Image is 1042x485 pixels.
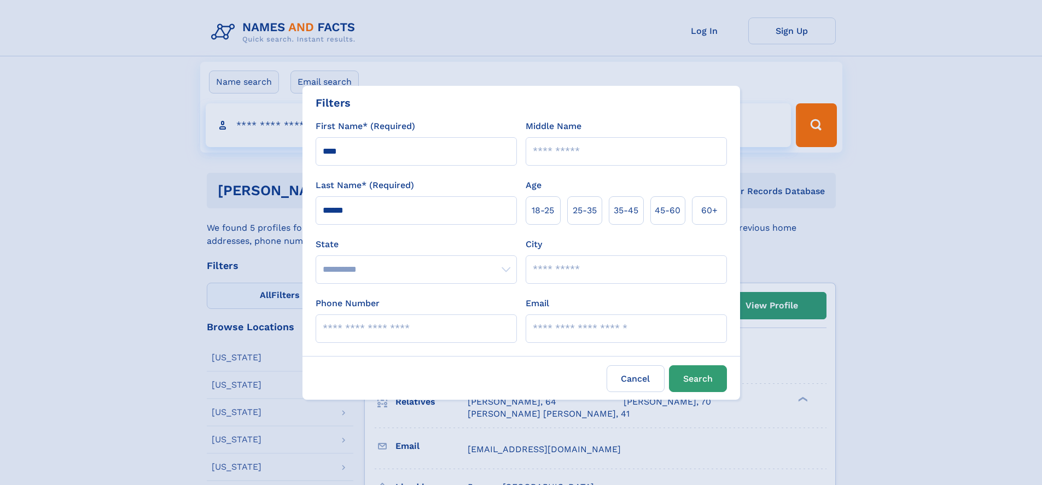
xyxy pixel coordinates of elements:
[526,120,581,133] label: Middle Name
[701,204,718,217] span: 60+
[316,297,380,310] label: Phone Number
[532,204,554,217] span: 18‑25
[526,179,542,192] label: Age
[316,120,415,133] label: First Name* (Required)
[669,365,727,392] button: Search
[655,204,680,217] span: 45‑60
[526,297,549,310] label: Email
[573,204,597,217] span: 25‑35
[526,238,542,251] label: City
[607,365,665,392] label: Cancel
[316,238,517,251] label: State
[316,95,351,111] div: Filters
[316,179,414,192] label: Last Name* (Required)
[614,204,638,217] span: 35‑45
